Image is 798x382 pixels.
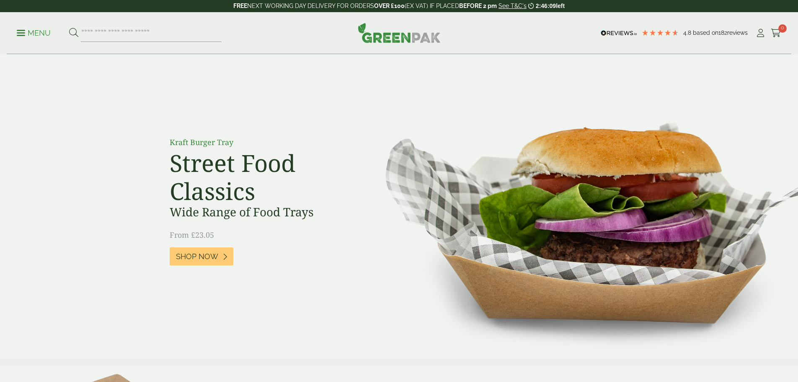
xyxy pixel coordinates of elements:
[693,29,718,36] span: Based on
[170,230,214,240] span: From £23.05
[17,28,51,36] a: Menu
[170,137,358,148] p: Kraft Burger Tray
[233,3,247,9] strong: FREE
[358,23,441,43] img: GreenPak Supplies
[718,29,727,36] span: 182
[374,3,405,9] strong: OVER £100
[170,205,358,219] h3: Wide Range of Food Trays
[536,3,556,9] span: 2:46:09
[17,28,51,38] p: Menu
[683,29,693,36] span: 4.8
[778,24,787,33] span: 0
[170,247,233,265] a: Shop Now
[556,3,565,9] span: left
[771,29,781,37] i: Cart
[727,29,748,36] span: reviews
[641,29,679,36] div: 4.79 Stars
[771,27,781,39] a: 0
[755,29,766,37] i: My Account
[170,149,358,205] h2: Street Food Classics
[498,3,527,9] a: See T&C's
[176,252,218,261] span: Shop Now
[359,55,798,359] img: Street Food Classics
[601,30,637,36] img: REVIEWS.io
[459,3,497,9] strong: BEFORE 2 pm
